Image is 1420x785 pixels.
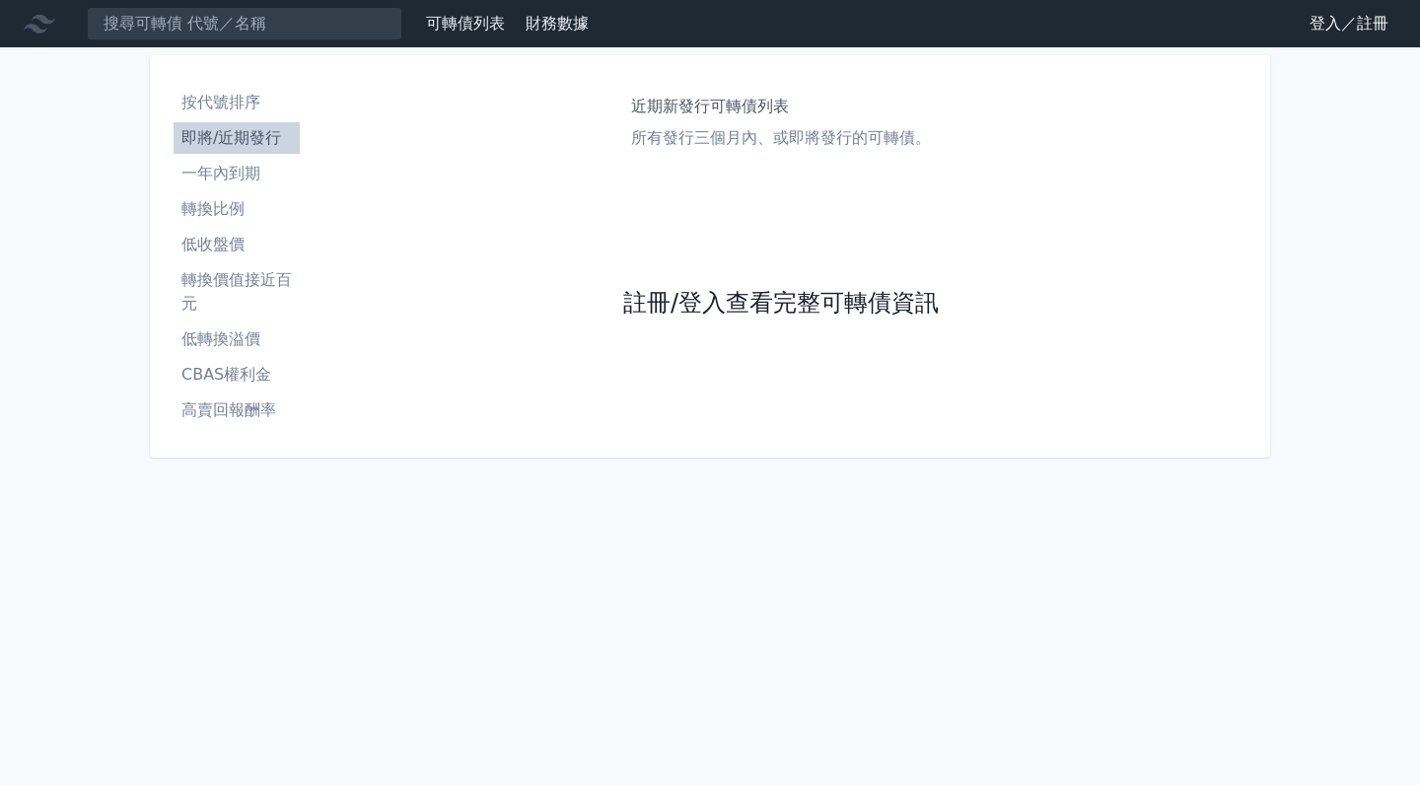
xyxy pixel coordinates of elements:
[631,95,931,118] h1: 近期新發行可轉債列表
[174,394,300,426] a: 高賣回報酬率
[174,233,300,256] li: 低收盤價
[174,193,300,225] a: 轉換比例
[87,7,402,40] input: 搜尋可轉債 代號／名稱
[174,359,300,391] a: CBAS權利金
[174,264,300,320] a: 轉換價值接近百元
[174,363,300,387] li: CBAS權利金
[426,14,505,33] a: 可轉債列表
[1294,8,1404,39] a: 登入／註冊
[174,126,300,150] li: 即將/近期發行
[174,122,300,154] a: 即將/近期發行
[174,87,300,118] a: 按代號排序
[623,288,939,320] a: 註冊/登入查看完整可轉債資訊
[174,323,300,355] a: 低轉換溢價
[174,158,300,189] a: 一年內到期
[174,91,300,114] li: 按代號排序
[174,197,300,221] li: 轉換比例
[174,327,300,351] li: 低轉換溢價
[174,162,300,185] li: 一年內到期
[174,229,300,260] a: 低收盤價
[174,398,300,422] li: 高賣回報酬率
[174,268,300,316] li: 轉換價值接近百元
[631,126,931,150] p: 所有發行三個月內、或即將發行的可轉債。
[526,14,589,33] a: 財務數據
